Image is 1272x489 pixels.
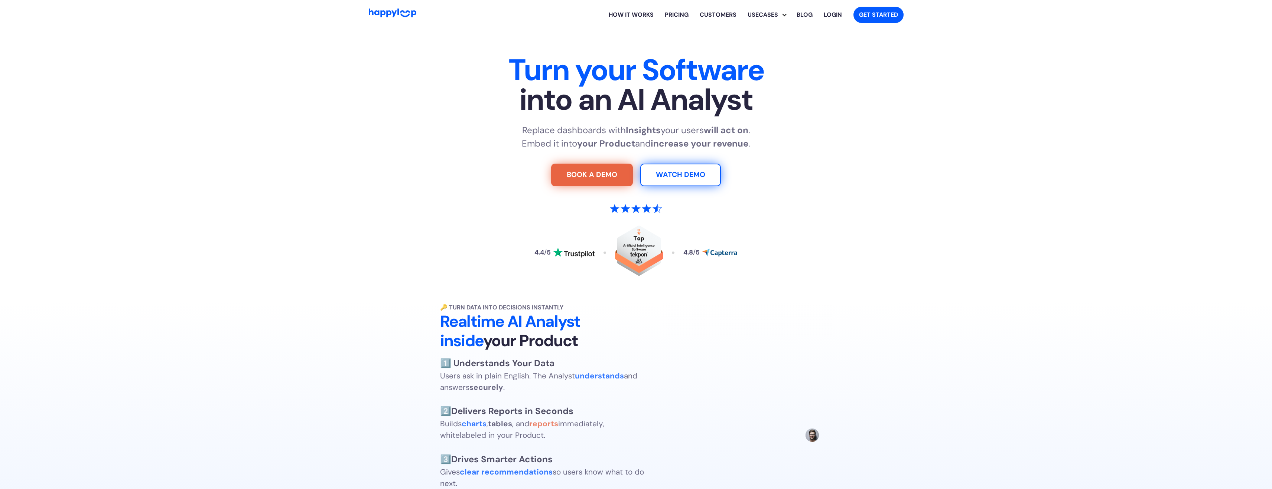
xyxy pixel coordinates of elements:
[818,3,848,27] a: Log in to your HappyLoop account
[440,303,563,311] strong: 🔑 Turn Data into Decisions Instantly
[544,248,547,256] span: /
[469,382,503,392] strong: securely
[683,249,738,257] a: Read reviews about HappyLoop on Capterra
[704,124,748,136] strong: will act on
[534,249,551,256] div: 4.4 5
[534,247,595,258] a: Read reviews about HappyLoop on Trustpilot
[694,3,742,27] a: Learn how HappyLoop works
[551,164,633,187] a: Try For Free
[522,124,750,150] p: Replace dashboards with your users . Embed it into and .
[404,85,868,115] span: into an AI Analyst
[440,357,554,369] strong: 1️⃣ Understands Your Data
[615,226,663,279] a: Read reviews about HappyLoop on Tekpon
[462,419,487,429] strong: charts
[742,10,784,19] div: Usecases
[693,248,696,256] span: /
[659,3,694,27] a: View HappyLoop pricing plans
[683,249,700,256] div: 4.8 5
[451,453,553,465] strong: Drives Smarter Actions
[791,3,818,27] a: Visit the HappyLoop blog for insights
[742,3,791,27] div: Explore HappyLoop use cases
[369,9,416,17] img: HappyLoop Logo
[488,419,512,429] strong: tables
[529,419,558,429] strong: reports
[640,164,721,187] a: Watch Demo
[440,312,648,351] h2: Realtime AI Analyst inside
[451,405,573,417] strong: Delivers Reports in Seconds
[626,124,661,136] strong: Insights
[853,7,904,23] a: Get started with HappyLoop
[748,3,791,27] div: Usecases
[651,138,748,149] strong: increase your revenue
[404,55,868,115] h1: Turn your Software
[440,453,553,465] span: 3️⃣
[369,9,416,21] a: Go to Home Page
[575,371,624,381] strong: understands
[483,330,578,351] span: your Product
[577,138,635,149] strong: your Product
[440,405,573,417] span: 2️⃣
[460,467,553,477] strong: clear recommendations
[603,3,659,27] a: Learn how HappyLoop works
[440,371,637,392] span: Users ask in plain English. The Analyst and answers .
